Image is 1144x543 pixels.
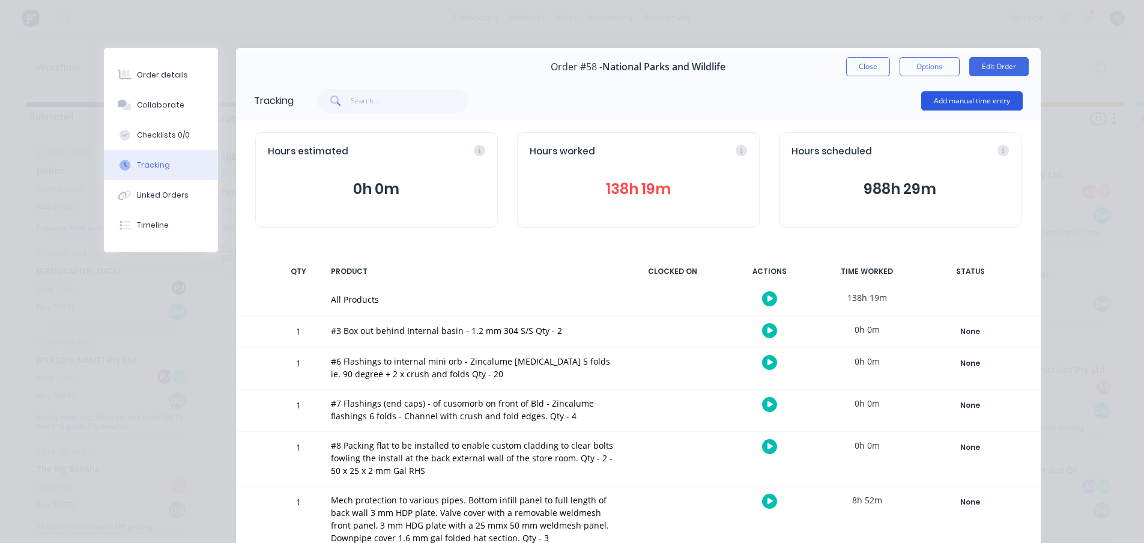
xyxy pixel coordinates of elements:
[927,494,1014,511] button: None
[137,70,188,80] div: Order details
[280,318,316,347] div: 1
[900,57,960,76] button: Options
[331,324,613,337] div: #3 Box out behind Internal basin - 1.2 mm 304 S/S Qty - 2
[927,324,1014,339] div: None
[602,61,725,73] span: National Parks and Wildlife
[324,259,620,284] div: PRODUCT
[104,210,218,240] button: Timeline
[254,94,294,108] div: Tracking
[268,178,485,201] button: 0h 0m
[822,259,912,284] div: TIME WORKED
[104,120,218,150] button: Checklists 0/0
[927,398,1014,413] div: None
[351,89,468,113] input: Search...
[137,130,190,141] div: Checklists 0/0
[822,316,912,343] div: 0h 0m
[551,61,602,73] span: Order #58 -
[137,100,184,111] div: Collaborate
[921,91,1023,111] button: Add manual time entry
[628,259,718,284] div: CLOCKED ON
[822,390,912,417] div: 0h 0m
[280,259,316,284] div: QTY
[927,440,1014,455] div: None
[268,145,348,159] span: Hours estimated
[919,259,1021,284] div: STATUS
[822,487,912,514] div: 8h 52m
[331,293,613,306] div: All Products
[791,178,1009,201] button: 988h 29m
[280,350,316,389] div: 1
[530,178,747,201] button: 138h 19m
[331,439,613,477] div: #8 Packing flat to be installed to enable custom cladding to clear bolts fowling the install at t...
[927,397,1014,414] button: None
[104,150,218,180] button: Tracking
[927,356,1014,371] div: None
[969,57,1029,76] button: Edit Order
[104,90,218,120] button: Collaborate
[822,432,912,459] div: 0h 0m
[927,323,1014,340] button: None
[331,397,613,422] div: #7 Flashings (end caps) - of cusomorb on front of Bld - Zincalume flashings 6 folds - Channel wit...
[927,439,1014,456] button: None
[725,259,815,284] div: ACTIONS
[846,57,890,76] button: Close
[104,60,218,90] button: Order details
[791,145,872,159] span: Hours scheduled
[530,145,595,159] span: Hours worked
[137,220,169,231] div: Timeline
[927,494,1014,510] div: None
[822,284,912,311] div: 138h 19m
[137,190,189,201] div: Linked Orders
[137,160,170,171] div: Tracking
[927,355,1014,372] button: None
[822,348,912,375] div: 0h 0m
[104,180,218,210] button: Linked Orders
[280,434,316,486] div: 1
[280,392,316,431] div: 1
[331,355,613,380] div: #6 Flashings to internal mini orb - Zincalume [MEDICAL_DATA] 5 folds ie. 90 degree + 2 x crush an...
